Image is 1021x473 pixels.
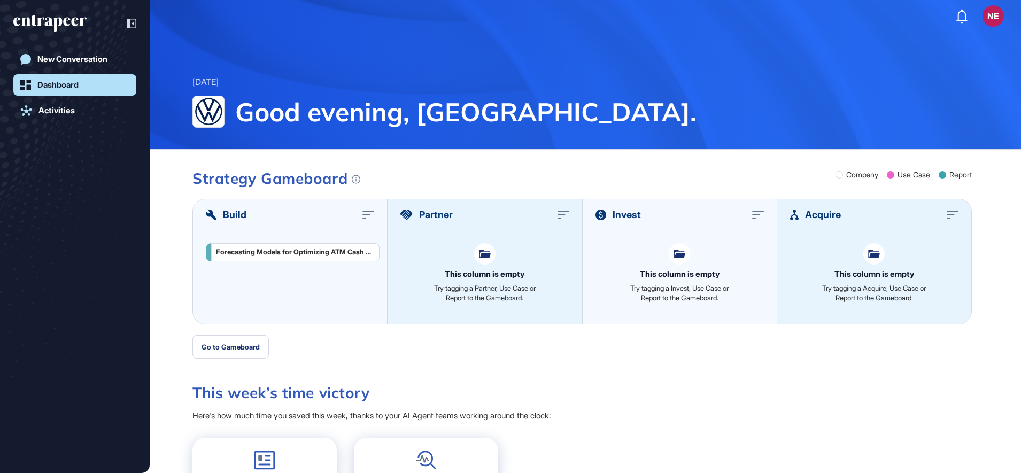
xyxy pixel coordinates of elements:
[13,100,136,121] a: Activities
[846,171,878,179] div: Company
[37,55,107,64] div: New Conversation
[13,74,136,96] a: Dashboard
[193,96,224,127] img: Volkswagen-logo
[640,270,720,278] div: This column is empty
[431,283,538,303] div: Try tagging a Partner, Use Case or Report to the Gameboard.
[613,207,641,222] span: Invest
[38,106,75,115] div: Activities
[821,283,927,303] div: Try tagging a Acquire, Use Case or Report to the Gameboard.
[192,411,972,421] div: Here's how much time you saved this week, thanks to your AI Agent teams working around the clock:
[983,5,1004,27] button: NE
[898,171,930,179] div: Use Case
[805,207,841,222] span: Acquire
[216,248,375,257] div: Forecasting Models for Optimizing ATM Cash Management Operations
[192,335,269,359] button: Go to Gameboard
[445,270,524,278] div: This column is empty
[223,207,246,222] span: Build
[834,270,914,278] div: This column is empty
[419,207,453,222] span: Partner
[192,75,219,89] div: [DATE]
[192,171,360,186] div: Strategy Gameboard
[13,15,87,32] div: entrapeer-logo
[192,385,972,400] h3: This week’s time victory
[626,283,733,303] div: Try tagging a Invest, Use Case or Report to the Gameboard.
[37,80,79,90] div: Dashboard
[235,96,978,128] span: Good evening, [GEOGRAPHIC_DATA].
[13,49,136,70] a: New Conversation
[949,171,972,179] div: Report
